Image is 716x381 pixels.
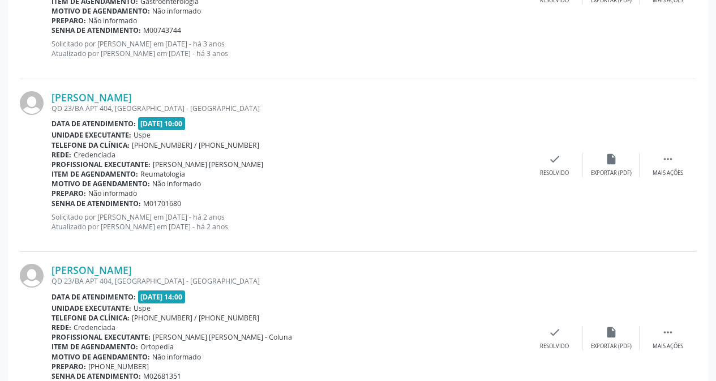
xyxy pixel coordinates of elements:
span: Credenciada [74,150,115,160]
div: Mais ações [653,343,683,350]
img: img [20,91,44,115]
span: Reumatologia [140,169,185,179]
b: Motivo de agendamento: [52,352,150,362]
b: Profissional executante: [52,160,151,169]
span: [PERSON_NAME] [PERSON_NAME] [153,160,263,169]
div: Exportar (PDF) [591,343,632,350]
span: [DATE] 10:00 [138,117,186,130]
i: insert_drive_file [605,153,618,165]
b: Preparo: [52,16,86,25]
span: Não informado [88,16,137,25]
div: Resolvido [540,169,569,177]
b: Preparo: [52,362,86,371]
a: [PERSON_NAME] [52,264,132,276]
span: M00743744 [143,25,181,35]
i:  [662,326,674,339]
span: Uspe [134,130,151,140]
b: Rede: [52,150,71,160]
b: Unidade executante: [52,303,131,313]
span: Credenciada [74,323,115,332]
b: Data de atendimento: [52,292,136,302]
span: Não informado [152,179,201,189]
b: Motivo de agendamento: [52,6,150,16]
b: Senha de atendimento: [52,199,141,208]
i: check [548,326,561,339]
b: Item de agendamento: [52,342,138,352]
b: Data de atendimento: [52,119,136,129]
span: Não informado [88,189,137,198]
p: Solicitado por [PERSON_NAME] em [DATE] - há 2 anos Atualizado por [PERSON_NAME] em [DATE] - há 2 ... [52,212,526,232]
b: Rede: [52,323,71,332]
b: Unidade executante: [52,130,131,140]
span: [PHONE_NUMBER] / [PHONE_NUMBER] [132,313,259,323]
span: Não informado [152,352,201,362]
span: [PERSON_NAME] [PERSON_NAME] - Coluna [153,332,292,342]
span: M01701680 [143,199,181,208]
b: Senha de atendimento: [52,25,141,35]
i: check [548,153,561,165]
p: Solicitado por [PERSON_NAME] em [DATE] - há 3 anos Atualizado por [PERSON_NAME] em [DATE] - há 3 ... [52,39,526,58]
b: Item de agendamento: [52,169,138,179]
i:  [662,153,674,165]
b: Motivo de agendamento: [52,179,150,189]
span: [DATE] 14:00 [138,290,186,303]
b: Telefone da clínica: [52,140,130,150]
span: Não informado [152,6,201,16]
div: QD 23/BA APT 404, [GEOGRAPHIC_DATA] - [GEOGRAPHIC_DATA] [52,276,526,286]
span: [PHONE_NUMBER] / [PHONE_NUMBER] [132,140,259,150]
a: [PERSON_NAME] [52,91,132,104]
b: Preparo: [52,189,86,198]
span: Uspe [134,303,151,313]
div: Resolvido [540,343,569,350]
span: [PHONE_NUMBER] [88,362,149,371]
b: Profissional executante: [52,332,151,342]
span: Ortopedia [140,342,174,352]
span: M02681351 [143,371,181,381]
i: insert_drive_file [605,326,618,339]
div: QD 23/BA APT 404, [GEOGRAPHIC_DATA] - [GEOGRAPHIC_DATA] [52,104,526,113]
div: Mais ações [653,169,683,177]
img: img [20,264,44,288]
div: Exportar (PDF) [591,169,632,177]
b: Senha de atendimento: [52,371,141,381]
b: Telefone da clínica: [52,313,130,323]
